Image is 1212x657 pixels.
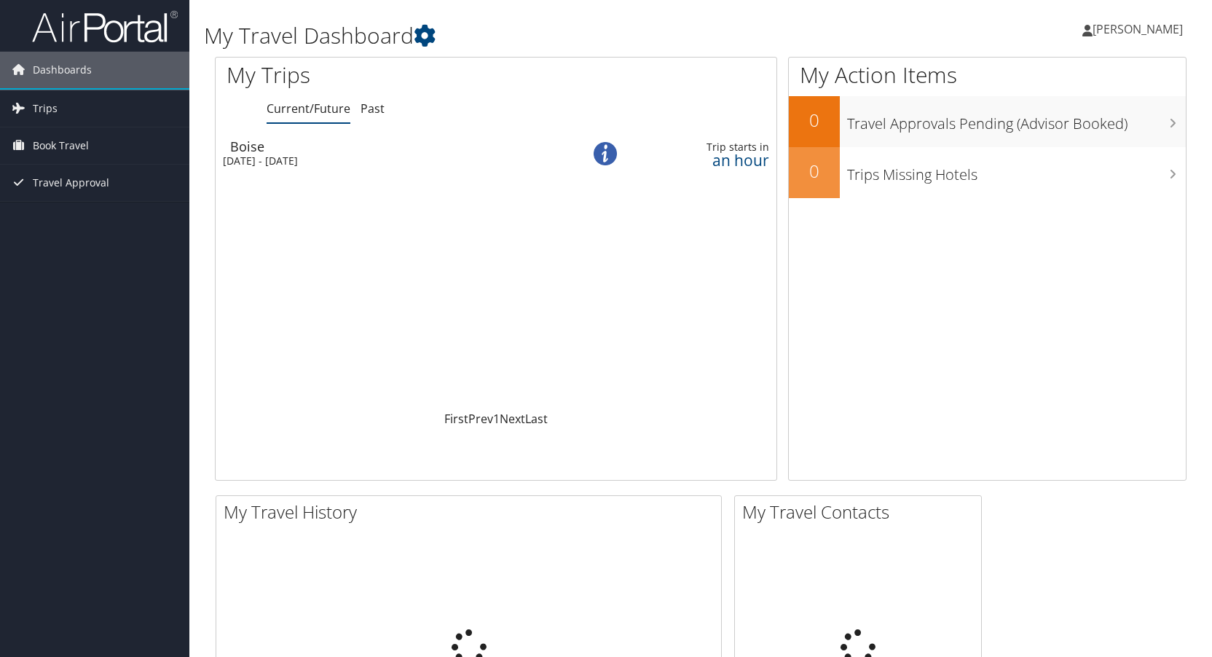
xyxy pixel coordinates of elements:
[789,108,840,133] h2: 0
[223,154,551,168] div: [DATE] - [DATE]
[789,147,1186,198] a: 0Trips Missing Hotels
[267,101,350,117] a: Current/Future
[33,165,109,201] span: Travel Approval
[648,141,769,154] div: Trip starts in
[33,90,58,127] span: Trips
[227,60,532,90] h1: My Trips
[32,9,178,44] img: airportal-logo.png
[1082,7,1197,51] a: [PERSON_NAME]
[224,500,721,524] h2: My Travel History
[468,411,493,427] a: Prev
[1093,21,1183,37] span: [PERSON_NAME]
[594,142,617,165] img: alert-flat-solid-info.png
[648,154,769,167] div: an hour
[789,159,840,184] h2: 0
[361,101,385,117] a: Past
[847,106,1186,134] h3: Travel Approvals Pending (Advisor Booked)
[742,500,981,524] h2: My Travel Contacts
[525,411,548,427] a: Last
[230,140,559,153] div: Boise
[33,52,92,88] span: Dashboards
[500,411,525,427] a: Next
[789,96,1186,147] a: 0Travel Approvals Pending (Advisor Booked)
[847,157,1186,185] h3: Trips Missing Hotels
[33,127,89,164] span: Book Travel
[444,411,468,427] a: First
[204,20,866,51] h1: My Travel Dashboard
[789,60,1186,90] h1: My Action Items
[493,411,500,427] a: 1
